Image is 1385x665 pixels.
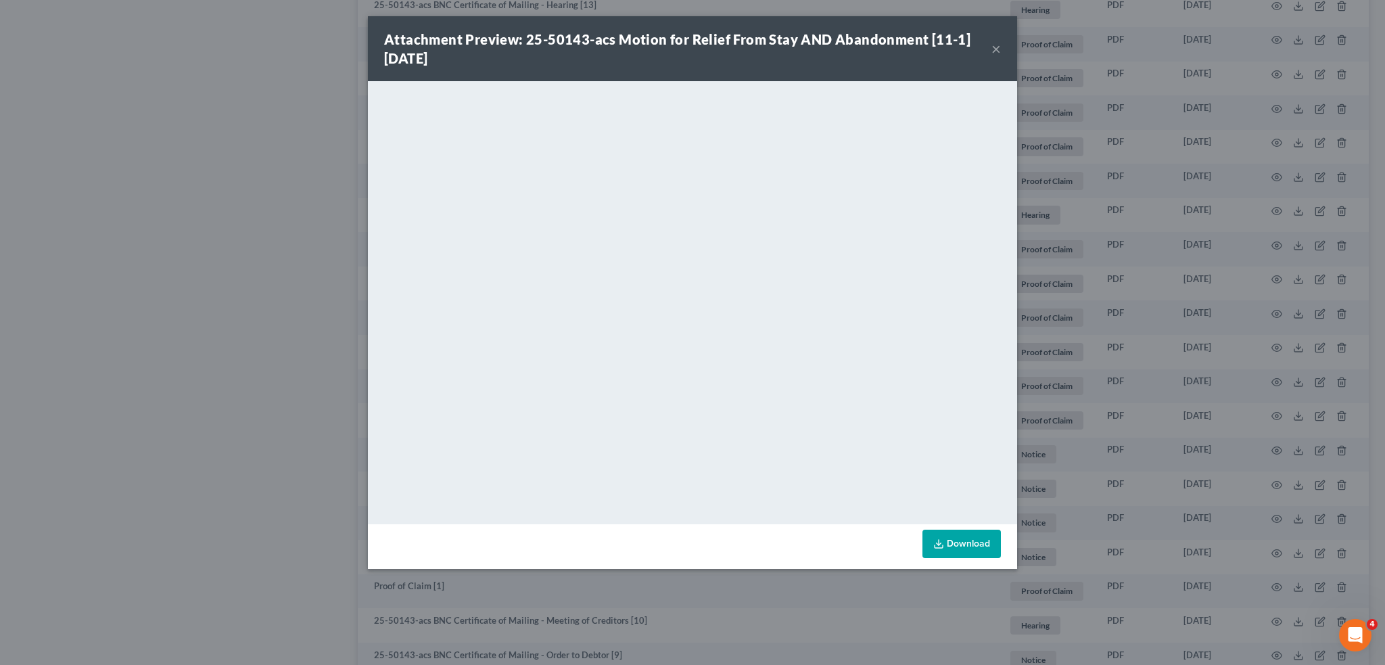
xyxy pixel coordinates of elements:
strong: Attachment Preview: 25-50143-acs Motion for Relief From Stay AND Abandonment [11-1] [DATE] [384,31,970,66]
iframe: <object ng-attr-data='[URL][DOMAIN_NAME]' type='application/pdf' width='100%' height='650px'></ob... [368,81,1017,521]
iframe: Intercom live chat [1339,619,1371,651]
a: Download [922,530,1001,558]
button: × [991,41,1001,57]
span: 4 [1367,619,1378,630]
